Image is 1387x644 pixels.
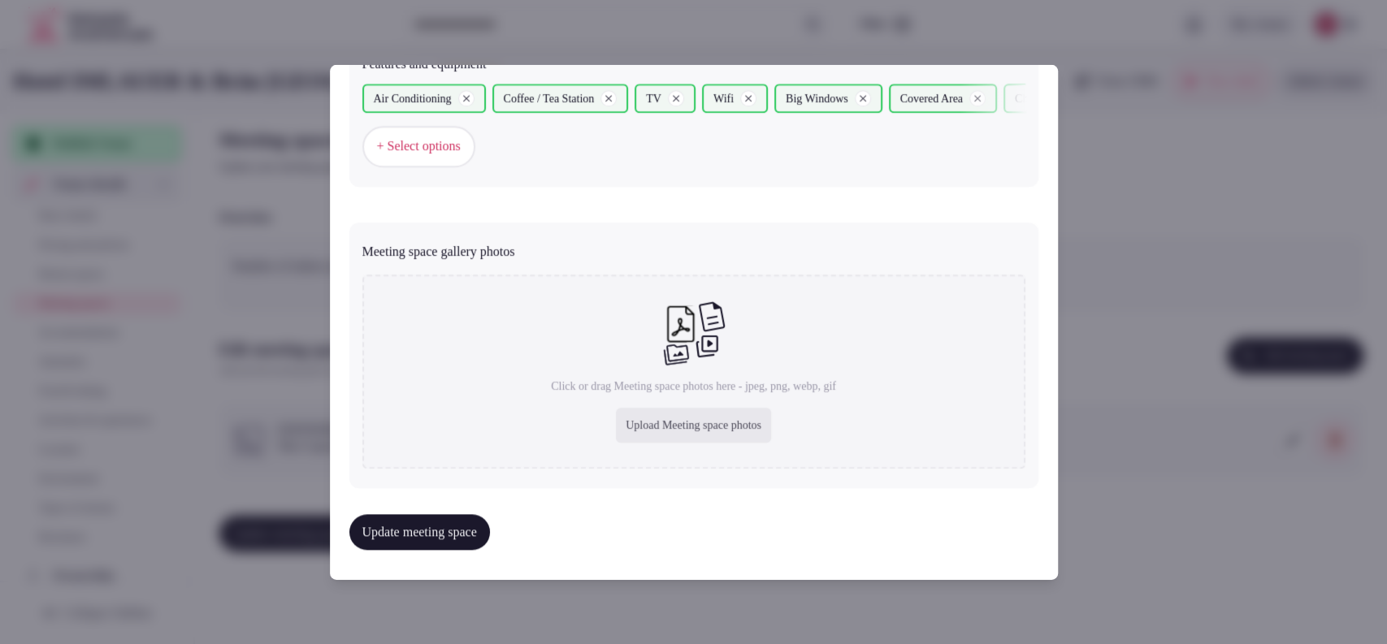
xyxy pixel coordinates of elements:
label: Features and equipment [362,58,1025,71]
div: Meeting space gallery photos [362,236,1025,261]
p: Click or drag Meeting space photos here - jpeg, png, webp, gif [551,378,836,395]
div: Coffee / Tea Station [492,84,629,113]
div: Covered Area [889,84,997,113]
div: Wifi [702,84,768,113]
div: Chairs [1003,84,1079,113]
div: Big Windows [774,84,882,113]
div: Air Conditioning [362,84,486,113]
button: + Select options [362,126,475,166]
span: + Select options [377,137,461,155]
div: Upload Meeting space photos [616,408,771,443]
button: Update meeting space [349,514,490,550]
div: TV [635,84,696,113]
